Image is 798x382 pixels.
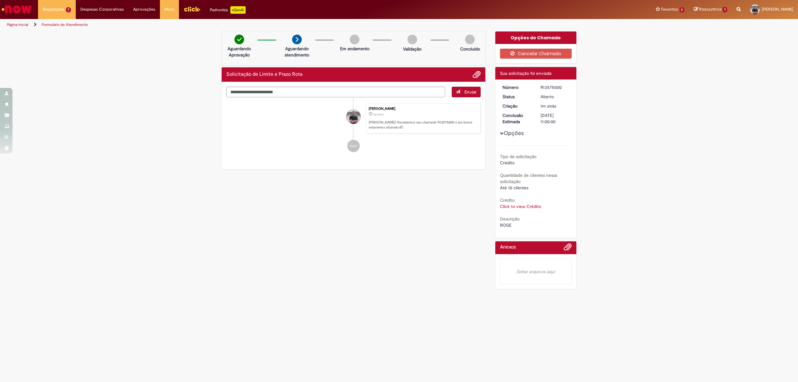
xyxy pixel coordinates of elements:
[498,112,536,125] dt: Conclusão Estimada
[473,70,481,79] button: Adicionar anexos
[723,7,727,12] span: 1
[465,35,475,44] img: img-circle-grey.png
[541,103,570,109] div: 29/09/2025 08:41:40
[1,3,33,16] img: ServiceNow
[373,113,383,116] span: 1m atrás
[66,7,71,12] span: 7
[500,222,512,228] span: ROGE
[234,35,244,44] img: check-circle-green.png
[226,87,445,98] textarea: Digite sua mensagem aqui...
[500,185,528,191] span: Até 10 clientes
[541,94,570,100] div: Aberto
[226,104,481,133] li: Marcelo Alves Elias
[500,197,515,203] b: Crédito
[498,103,536,109] dt: Criação
[369,120,477,130] p: [PERSON_NAME]! Recebemos seu chamado R13575000 e em breve estaremos atuando.
[460,46,480,52] p: Concluído
[5,19,527,31] ul: Trilhas de página
[500,172,557,184] b: Quantidade de clientes nessa solicitação
[369,107,477,111] div: [PERSON_NAME]
[165,6,174,12] span: More
[224,46,254,58] p: Aguardando Aprovação
[282,46,312,58] p: Aguardando atendimento
[495,31,577,44] div: Opções do Chamado
[500,70,551,76] span: Sua solicitação foi enviada
[210,6,246,14] div: Padroniza
[464,89,477,95] span: Enviar
[500,160,515,166] span: Crédito
[226,97,481,158] ul: Histórico de tíquete
[661,6,678,12] span: Favoritos
[340,46,369,52] p: Em andamento
[500,259,572,284] em: Soltar arquivos aqui
[42,22,88,27] a: Formulário de Atendimento
[226,72,302,77] h2: Solicitação de Limite e Prazo Rota Histórico de tíquete
[452,87,481,97] button: Enviar
[403,46,421,52] p: Validação
[762,7,793,12] span: [PERSON_NAME]
[350,35,359,44] img: img-circle-grey.png
[184,4,200,14] img: click_logo_yellow_360x200.png
[541,84,570,90] div: R13575000
[80,6,124,12] span: Despesas Corporativas
[680,7,685,12] span: 2
[500,49,572,59] button: Cancelar Chamado
[500,204,541,209] a: Click to view Crédito
[346,109,361,124] div: Marcelo Alves Elias
[43,6,65,12] span: Requisições
[694,7,727,12] a: Rascunhos
[292,35,302,44] img: arrow-next.png
[500,216,520,222] b: Descrição
[564,243,572,254] button: Adicionar anexos
[7,22,28,27] a: Página inicial
[373,113,383,116] time: 29/09/2025 08:41:40
[230,6,246,14] p: +GenAi
[133,6,155,12] span: Aprovações
[541,112,570,125] div: [DATE] 11:00:00
[498,94,536,100] dt: Status
[699,6,722,12] span: Rascunhos
[500,244,516,250] h2: Anexos
[541,103,556,109] span: 1m atrás
[407,35,417,44] img: img-circle-grey.png
[498,84,536,90] dt: Número
[500,154,536,159] b: Tipo de solicitação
